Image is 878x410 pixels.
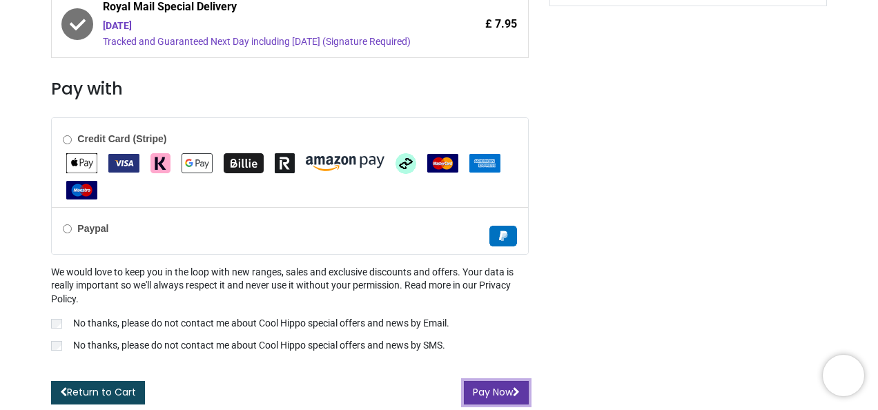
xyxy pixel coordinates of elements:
div: Tracked and Guaranteed Next Day including [DATE] (Signature Required) [103,35,433,49]
div: [DATE] [103,19,433,33]
img: Maestro [66,181,97,199]
b: Paypal [77,223,108,234]
span: American Express [469,157,500,168]
a: Return to Cart [51,381,145,404]
img: Billie [224,153,264,173]
span: Apple Pay [66,157,97,168]
img: Paypal [489,226,517,246]
input: No thanks, please do not contact me about Cool Hippo special offers and news by Email. [51,319,62,329]
span: MasterCard [427,157,458,168]
span: Paypal [489,229,517,240]
p: No thanks, please do not contact me about Cool Hippo special offers and news by SMS. [73,339,445,353]
iframe: Brevo live chat [823,355,864,396]
input: No thanks, please do not contact me about Cool Hippo special offers and news by SMS. [51,341,62,351]
p: No thanks, please do not contact me about Cool Hippo special offers and news by Email. [73,317,449,331]
span: £ 7.95 [485,17,517,32]
img: Klarna [150,153,170,173]
img: Amazon Pay [306,156,384,171]
input: Credit Card (Stripe) [63,135,72,144]
img: MasterCard [427,154,458,173]
img: Google Pay [182,153,213,173]
span: Billie [224,157,264,168]
span: Maestro [66,184,97,195]
img: Revolut Pay [275,153,295,173]
img: Apple Pay [66,153,97,173]
img: VISA [108,154,139,173]
span: Afterpay Clearpay [396,157,416,168]
div: We would love to keep you in the loop with new ranges, sales and exclusive discounts and offers. ... [51,266,528,355]
img: Afterpay Clearpay [396,153,416,174]
h3: Pay with [51,77,528,101]
span: Google Pay [182,157,213,168]
span: Revolut Pay [275,157,295,168]
b: Credit Card (Stripe) [77,133,166,144]
span: VISA [108,157,139,168]
span: Amazon Pay [306,157,384,168]
button: Pay Now [464,381,529,404]
input: Paypal [63,224,72,233]
img: American Express [469,154,500,173]
span: Klarna [150,157,170,168]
